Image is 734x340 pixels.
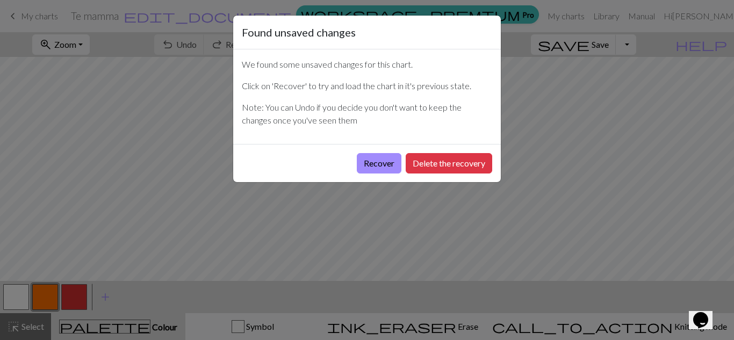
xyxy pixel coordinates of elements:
[406,153,492,173] button: Delete the recovery
[357,153,401,173] button: Recover
[242,58,492,71] p: We found some unsaved changes for this chart.
[242,24,356,40] h5: Found unsaved changes
[689,297,723,329] iframe: chat widget
[242,101,492,127] p: Note: You can Undo if you decide you don't want to keep the changes once you've seen them
[242,79,492,92] p: Click on 'Recover' to try and load the chart in it's previous state.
